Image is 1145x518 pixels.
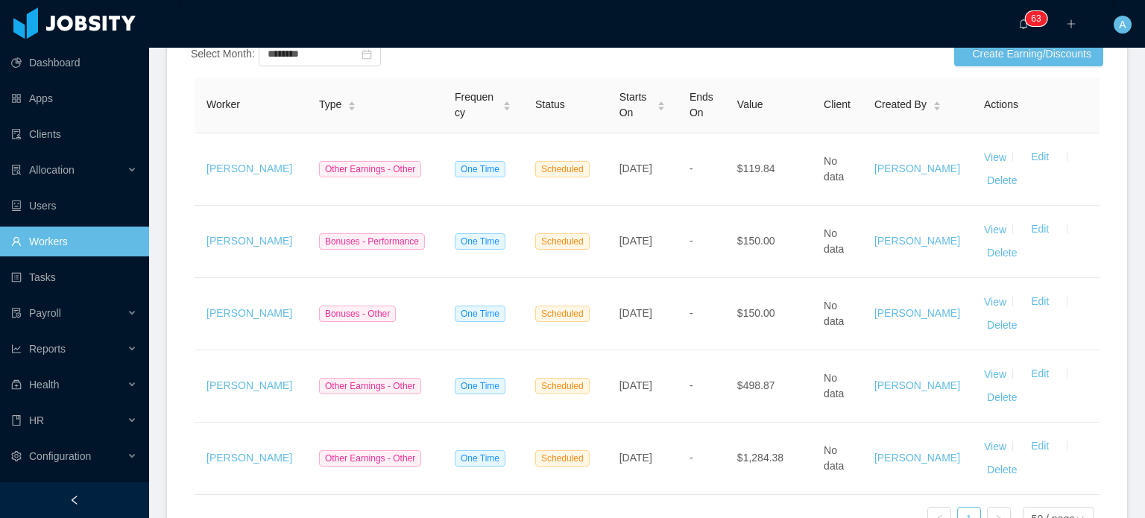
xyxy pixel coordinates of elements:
i: icon: left [175,1,183,8]
span: $498.87 [737,379,775,391]
i: icon: caret-down [657,104,665,109]
span: Health [29,379,59,391]
span: No data [824,227,844,255]
span: - [690,379,693,391]
a: icon: robotUsers [11,191,137,221]
span: [DATE] [619,379,652,391]
button: Delete [984,169,1020,193]
a: icon: profileTasks [11,262,137,292]
a: icon: appstoreApps [11,83,137,113]
a: View [984,295,1006,307]
i: icon: caret-up [933,99,941,104]
button: Delete [984,458,1020,482]
span: No data [824,372,844,399]
span: One Time [455,161,505,177]
sup: 63 [1025,11,1047,26]
i: icon: caret-down [348,104,356,109]
span: [DATE] [619,162,652,174]
span: One Time [455,378,505,394]
span: Other Earnings - Other [319,450,421,467]
div: Sort [657,99,666,110]
p: 6 [1031,11,1036,26]
a: View [984,223,1006,235]
i: icon: file-protect [11,308,22,318]
i: icon: solution [11,165,22,175]
span: Scheduled [535,378,590,394]
a: icon: auditClients [11,119,137,149]
i: icon: setting [11,451,22,461]
span: [DATE] [619,307,652,319]
a: [PERSON_NAME] [206,162,292,174]
span: One Time [455,450,505,467]
div: Sort [933,99,941,110]
span: Payroll [29,307,61,319]
span: Status [535,98,565,110]
span: Scheduled [535,233,590,250]
button: Delete [984,386,1020,410]
button: icon: [object Object]Create Earning/Discounts [954,42,1103,66]
a: [PERSON_NAME] [206,452,292,464]
span: Other Earnings - Other [319,161,421,177]
a: [PERSON_NAME] [206,235,292,247]
button: Delete [984,314,1020,338]
span: $150.00 [737,307,775,319]
span: No data [824,300,844,327]
span: Value [737,98,763,110]
i: icon: caret-up [348,99,356,104]
a: View [984,367,1006,379]
button: Delete [984,241,1020,265]
span: No data [824,155,844,183]
span: - [690,452,693,464]
span: Reports [29,343,66,355]
a: [PERSON_NAME] [874,162,960,174]
button: Edit [1019,362,1061,386]
span: [DATE] [619,235,652,247]
p: 3 [1036,11,1041,26]
a: [PERSON_NAME] [874,452,960,464]
a: [PERSON_NAME] [206,379,292,391]
i: icon: line-chart [11,344,22,354]
i: icon: caret-up [503,99,511,104]
span: Allocation [29,164,75,176]
span: Starts On [619,89,651,121]
span: A [1119,16,1126,34]
button: Edit [1019,145,1061,169]
span: Actions [984,98,1018,110]
a: View [984,151,1006,162]
span: One Time [455,233,505,250]
i: icon: medicine-box [11,379,22,390]
a: [PERSON_NAME] [874,379,960,391]
span: Scheduled [535,450,590,467]
span: One Time [455,306,505,322]
div: Sort [347,99,356,110]
span: Worker [206,98,240,110]
span: Bonuses - Other [319,306,396,322]
span: - [690,235,693,247]
a: icon: pie-chartDashboard [11,48,137,78]
a: icon: userWorkers [11,227,137,256]
button: Edit [1019,435,1061,458]
i: icon: calendar [362,49,372,60]
i: icon: book [11,415,22,426]
span: $119.84 [737,162,775,174]
span: Frequency [455,89,496,121]
a: View [984,440,1006,452]
span: Created By [874,97,927,113]
span: Client [824,98,851,110]
span: [DATE] [619,452,652,464]
span: Bonuses - Performance [319,233,425,250]
span: No data [824,444,844,472]
span: $1,284.38 [737,452,783,464]
span: Type [319,97,341,113]
i: icon: plus [1066,19,1076,29]
a: [PERSON_NAME] [206,307,292,319]
i: icon: caret-down [503,104,511,109]
i: icon: bell [1018,19,1029,29]
i: icon: caret-up [657,99,665,104]
span: Scheduled [535,306,590,322]
span: Configuration [29,450,91,462]
div: Sort [502,99,511,110]
span: Ends On [690,91,713,119]
i: icon: right [1110,1,1117,8]
button: Edit [1019,290,1061,314]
